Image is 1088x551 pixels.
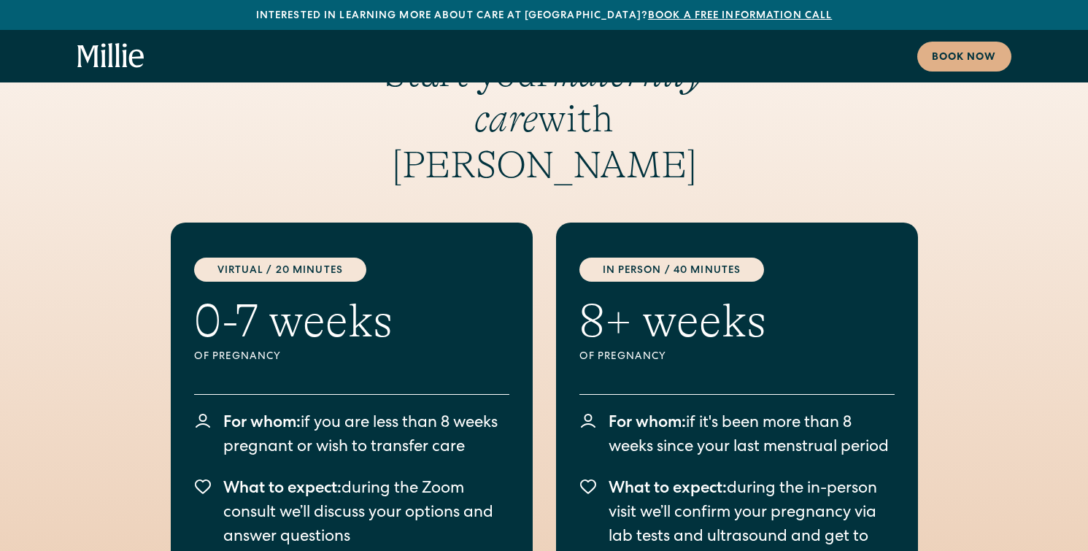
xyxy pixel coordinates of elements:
[194,258,366,282] div: Virtual / 20 Minutes
[648,11,832,21] a: Book a free information call
[223,478,509,550] p: during the Zoom consult we’ll discuss your options and answer questions
[579,293,766,350] h2: 8+ weeks
[223,482,342,498] span: What to expect:
[609,412,895,461] p: if it's been more than 8 weeks since your last menstrual period
[77,43,144,69] a: home
[223,412,509,461] p: if you are less than 8 weeks pregnant or wish to transfer care
[579,258,765,282] div: in person / 40 minutes
[932,50,997,66] div: Book now
[194,350,393,365] div: Of pregnancy
[579,350,766,365] div: Of pregnancy
[474,52,703,141] em: maternity care
[223,416,301,432] span: For whom:
[609,416,686,432] span: For whom:
[917,42,1011,72] a: Book now
[327,51,762,188] h3: Start your with [PERSON_NAME]
[609,482,727,498] span: What to expect:
[194,293,393,350] h2: 0-7 weeks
